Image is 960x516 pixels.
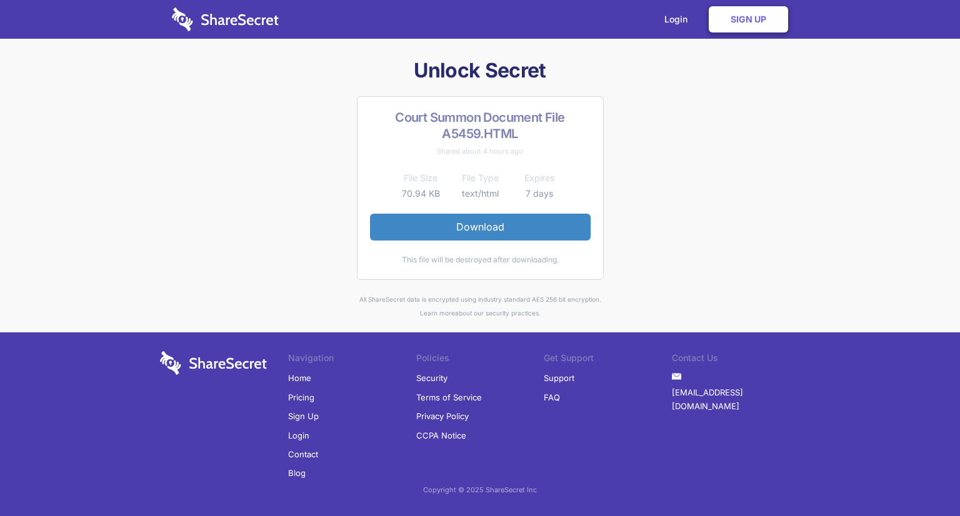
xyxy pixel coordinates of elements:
[672,383,800,416] a: [EMAIL_ADDRESS][DOMAIN_NAME]
[451,186,510,201] td: text/html
[155,292,805,320] div: All ShareSecret data is encrypted using industry standard AES 256 bit encryption. about our secur...
[420,309,455,317] a: Learn more
[172,7,279,31] img: logo-wordmark-white-trans-d4663122ce5f474addd5e946df7df03e33cb6a1c49d2221995e7729f52c070b2.svg
[391,171,451,186] th: File Size
[510,186,569,201] td: 7 days
[288,464,306,482] a: Blog
[544,388,560,407] a: FAQ
[160,351,267,375] img: logo-wordmark-white-trans-d4663122ce5f474addd5e946df7df03e33cb6a1c49d2221995e7729f52c070b2.svg
[370,109,591,142] h2: Court Summon Document File A5459.HTML
[510,171,569,186] th: Expires
[288,351,416,369] li: Navigation
[288,388,314,407] a: Pricing
[288,445,318,464] a: Contact
[391,186,451,201] td: 70.94 KB
[416,407,469,425] a: Privacy Policy
[416,388,482,407] a: Terms of Service
[544,369,574,387] a: Support
[709,6,788,32] a: Sign Up
[544,351,672,369] li: Get Support
[416,426,466,445] a: CCPA Notice
[370,214,591,240] a: Download
[288,426,309,445] a: Login
[288,407,319,425] a: Sign Up
[416,369,447,387] a: Security
[370,144,591,158] div: Shared about 4 hours ago
[416,351,544,369] li: Policies
[370,253,591,267] div: This file will be destroyed after downloading.
[155,57,805,84] h1: Unlock Secret
[288,369,311,387] a: Home
[672,351,800,369] li: Contact Us
[451,171,510,186] th: File Type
